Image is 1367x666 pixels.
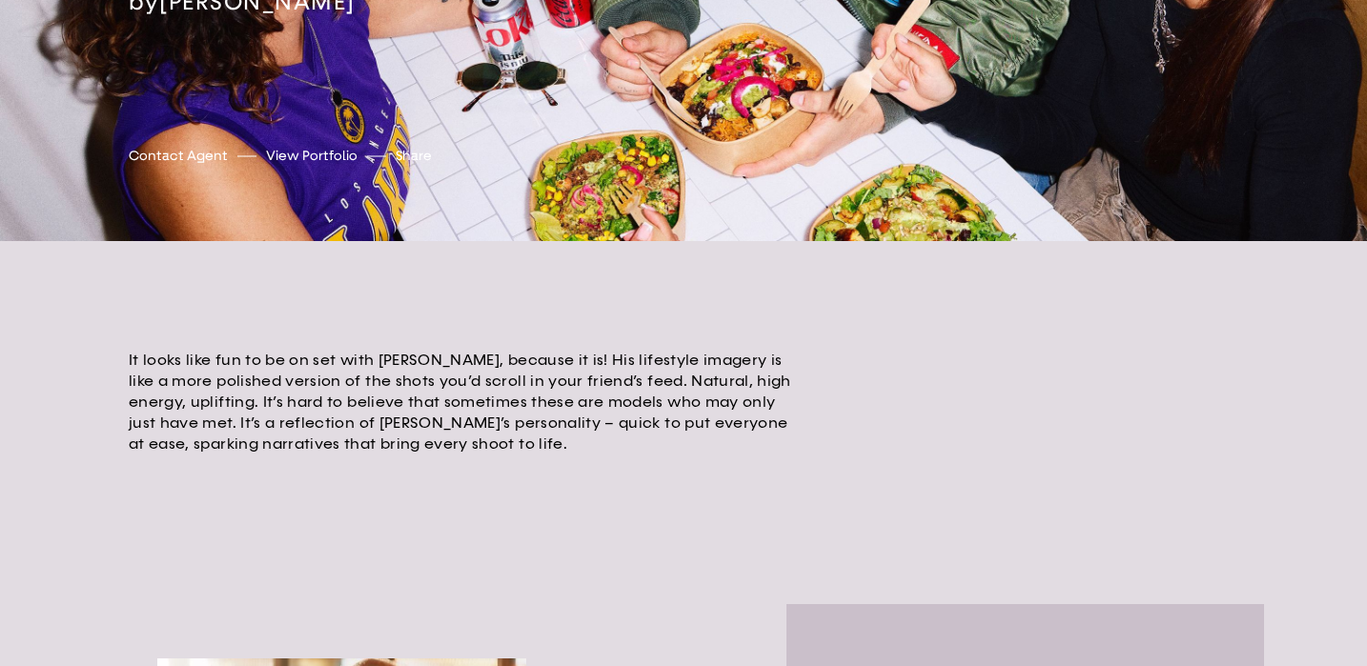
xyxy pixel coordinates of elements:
[129,350,796,454] p: It looks like fun to be on set with [PERSON_NAME], because it is! His lifestyle imagery is like a...
[129,146,228,166] a: Contact Agent
[266,146,357,166] a: View Portfolio
[396,143,432,169] button: Share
